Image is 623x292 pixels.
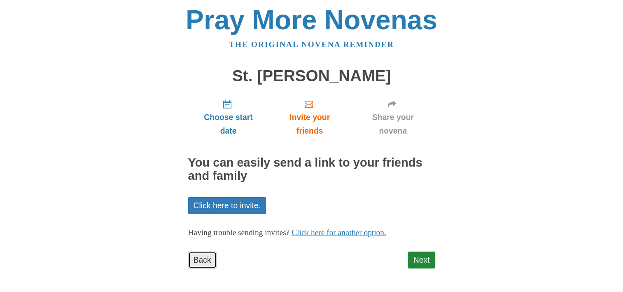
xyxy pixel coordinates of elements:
[188,252,217,268] a: Back
[188,228,290,237] span: Having trouble sending invites?
[408,252,435,268] a: Next
[277,111,342,138] span: Invite your friends
[196,111,261,138] span: Choose start date
[188,67,435,85] h1: St. [PERSON_NAME]
[229,40,394,49] a: The original novena reminder
[186,5,437,35] a: Pray More Novenas
[268,93,350,142] a: Invite your friends
[359,111,427,138] span: Share your novena
[188,93,269,142] a: Choose start date
[188,197,266,214] a: Click here to invite.
[351,93,435,142] a: Share your novena
[292,228,386,237] a: Click here for another option.
[188,156,435,183] h2: You can easily send a link to your friends and family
